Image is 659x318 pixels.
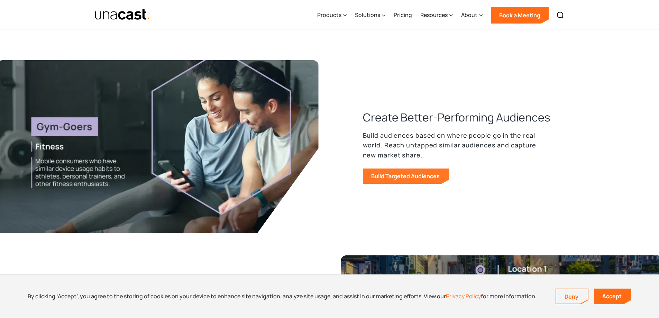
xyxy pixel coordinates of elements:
[461,1,483,29] div: About
[491,7,549,24] a: Book a Meeting
[446,292,481,300] a: Privacy Policy
[355,1,385,29] div: Solutions
[317,11,341,19] div: Products
[363,130,551,160] p: Build audiences based on where people go in the real world. Reach untapped similar audiences and ...
[394,1,412,29] a: Pricing
[94,9,151,21] a: home
[363,110,550,125] h3: Create Better-Performing Audiences
[420,1,453,29] div: Resources
[556,289,588,304] a: Deny
[355,11,380,19] div: Solutions
[594,289,631,304] a: Accept
[94,9,151,21] img: Unacast text logo
[420,11,448,19] div: Resources
[317,1,347,29] div: Products
[363,169,449,184] a: Build Targeted Audiences
[556,11,565,19] img: Search icon
[461,11,477,19] div: About
[28,292,537,300] div: By clicking “Accept”, you agree to the storing of cookies on your device to enhance site navigati...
